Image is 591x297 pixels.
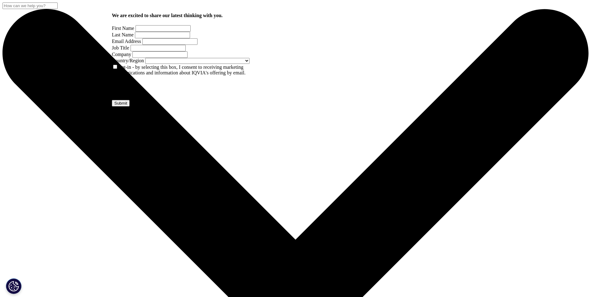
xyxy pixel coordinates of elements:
label: Country/Region [112,58,144,63]
input: Opt-in - by selecting this box, I consent to receiving marketing communications and information a... [113,65,117,69]
input: Submit [112,100,130,106]
label: Last Name [112,32,134,37]
label: Company [112,52,131,57]
label: Email Address [112,39,141,44]
input: Search [2,2,58,9]
label: Job Title [112,45,129,50]
label: First Name [112,26,134,31]
h4: We are excited to share our latest thinking with you. [112,13,263,18]
label: Opt-in - by selecting this box, I consent to receiving marketing communications and information a... [112,64,245,75]
button: Cookies Settings [6,278,21,294]
iframe: reCAPTCHA [112,76,207,100]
